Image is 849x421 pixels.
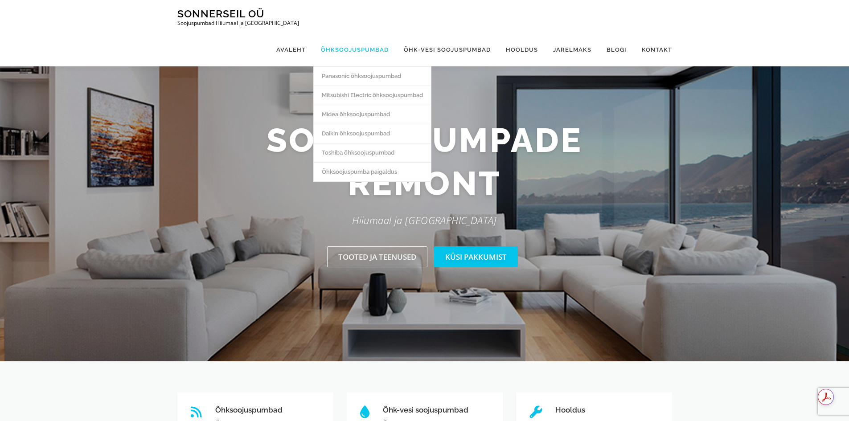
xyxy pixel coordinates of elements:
[313,33,396,66] a: Õhksoojuspumbad
[177,20,299,26] p: Soojuspumbad Hiiumaal ja [GEOGRAPHIC_DATA]
[599,33,634,66] a: Blogi
[314,143,431,162] a: Toshiba õhksoojuspumbad
[269,33,313,66] a: Avaleht
[314,66,431,86] a: Panasonic õhksoojuspumbad
[314,162,431,181] a: Õhksoojuspumba paigaldus
[171,119,679,205] h2: Soojuspumpade
[314,86,431,105] a: Mitsubishi Electric õhksoojuspumbad
[634,33,672,66] a: Kontakt
[314,105,431,124] a: Midea õhksoojuspumbad
[327,246,427,267] a: Tooted ja teenused
[348,162,501,205] span: remont
[396,33,498,66] a: Õhk-vesi soojuspumbad
[171,212,679,229] p: Hiiumaal ja [GEOGRAPHIC_DATA]
[314,124,431,143] a: Daikin õhksoojuspumbad
[498,33,545,66] a: Hooldus
[177,8,264,20] a: Sonnerseil OÜ
[545,33,599,66] a: Järelmaks
[434,246,518,267] a: Küsi pakkumist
